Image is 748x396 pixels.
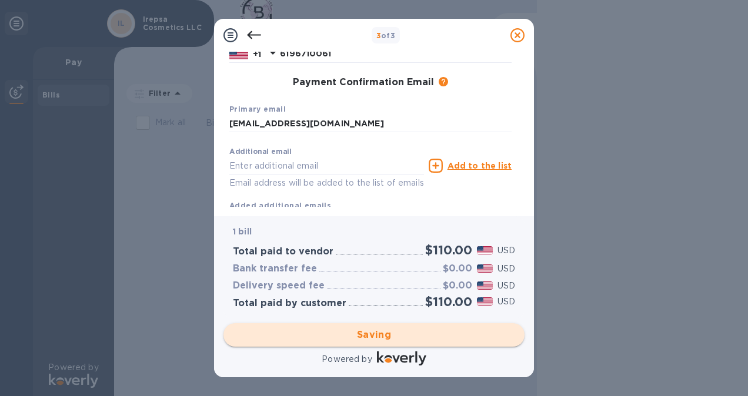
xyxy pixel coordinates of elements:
[477,297,493,306] img: USD
[280,45,512,63] input: Enter your phone number
[233,298,346,309] h3: Total paid by customer
[376,31,396,40] b: of 3
[448,161,512,170] u: Add to the list
[233,263,317,274] h3: Bank transfer fee
[477,264,493,273] img: USD
[443,263,472,274] h3: $0.00
[322,353,372,365] p: Powered by
[376,31,381,40] span: 3
[477,281,493,290] img: USD
[229,115,512,133] input: Enter your primary name
[229,201,331,210] b: Added additional emails
[229,48,248,61] img: US
[229,157,424,174] input: Enter additional email
[443,280,472,291] h3: $0.00
[497,280,515,292] p: USD
[477,246,493,254] img: USD
[233,246,333,257] h3: Total paid to vendor
[229,149,292,156] label: Additional email
[233,280,325,291] h3: Delivery speed fee
[229,176,424,190] p: Email address will be added to the list of emails
[377,351,426,365] img: Logo
[425,294,472,309] h2: $110.00
[497,263,515,275] p: USD
[233,227,252,236] b: 1 bill
[253,48,261,60] p: +1
[293,77,434,88] h3: Payment Confirmation Email
[497,244,515,257] p: USD
[497,296,515,308] p: USD
[229,105,286,113] b: Primary email
[425,243,472,257] h2: $110.00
